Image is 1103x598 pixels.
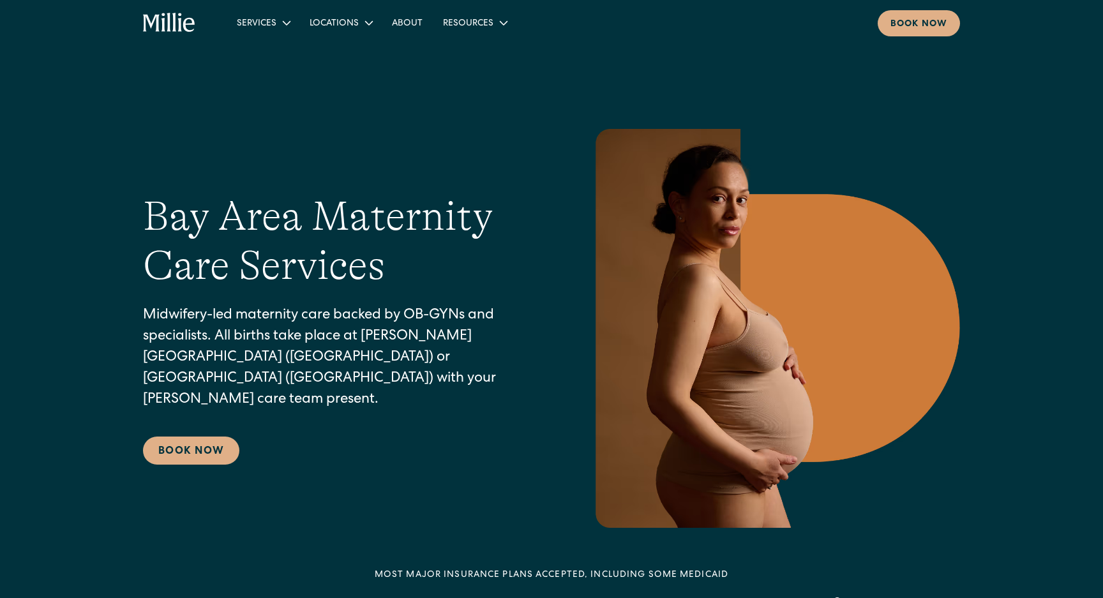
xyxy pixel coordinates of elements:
h1: Bay Area Maternity Care Services [143,192,536,290]
div: Services [237,17,276,31]
a: About [382,12,433,33]
div: Resources [433,12,516,33]
a: Book now [878,10,960,36]
a: home [143,13,196,33]
div: Services [227,12,299,33]
p: Midwifery-led maternity care backed by OB-GYNs and specialists. All births take place at [PERSON_... [143,306,536,411]
div: MOST MAJOR INSURANCE PLANS ACCEPTED, INCLUDING some MEDICAID [375,569,728,582]
div: Locations [310,17,359,31]
div: Locations [299,12,382,33]
div: Book now [890,18,947,31]
div: Resources [443,17,493,31]
img: Pregnant woman in neutral underwear holding her belly, standing in profile against a warm-toned g... [587,129,960,528]
a: Book Now [143,437,239,465]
